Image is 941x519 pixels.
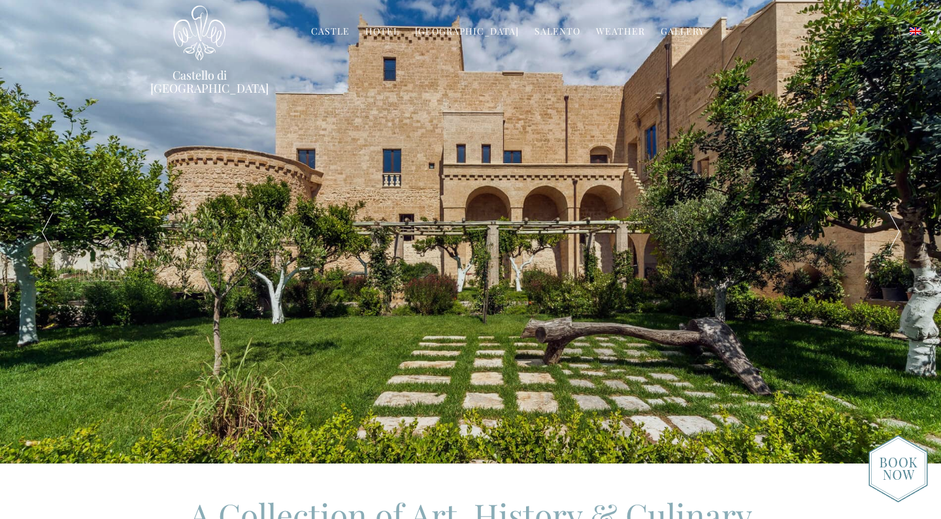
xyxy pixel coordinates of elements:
[415,25,519,40] a: [GEOGRAPHIC_DATA]
[150,69,248,95] a: Castello di [GEOGRAPHIC_DATA]
[365,25,399,40] a: Hotel
[868,435,928,503] img: new-booknow.png
[173,5,225,61] img: Castello di Ugento
[596,25,645,40] a: Weather
[535,25,580,40] a: Salento
[910,27,921,35] img: English
[661,25,704,40] a: Gallery
[311,25,350,40] a: Castle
